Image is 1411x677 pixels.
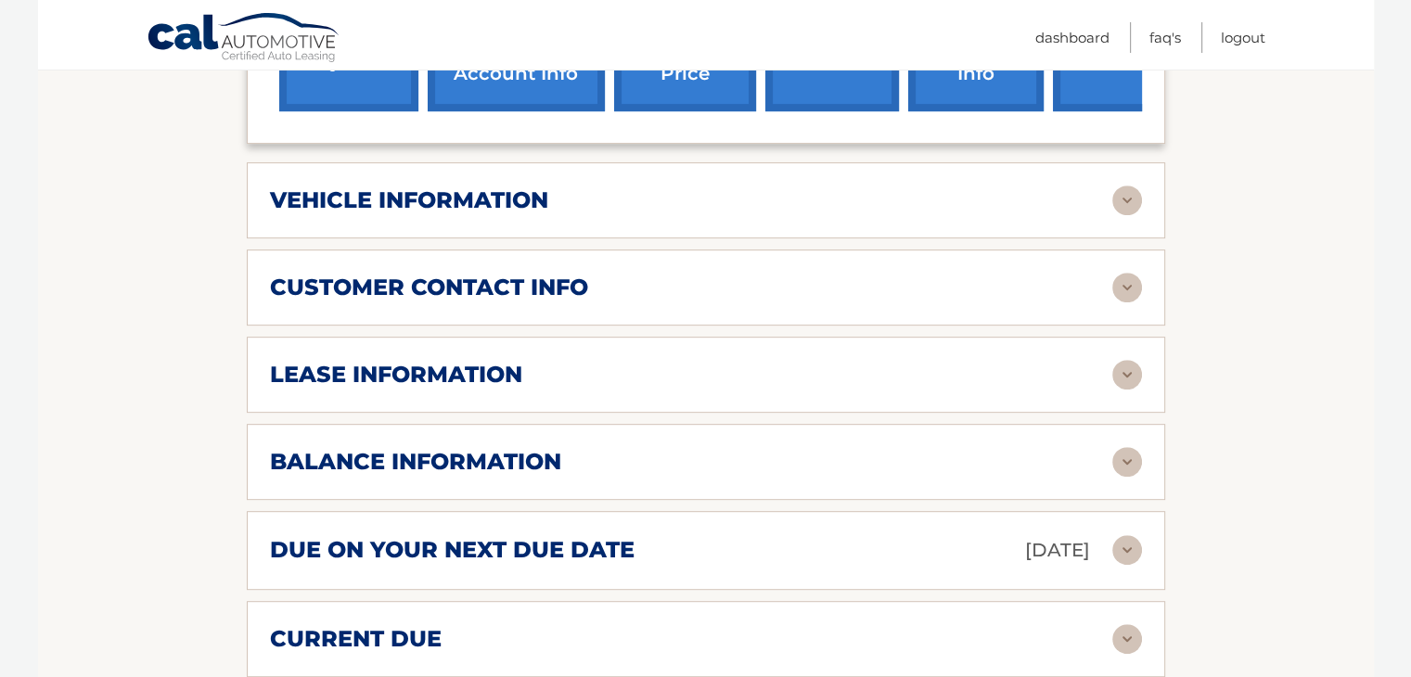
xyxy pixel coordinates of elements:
[270,361,522,389] h2: lease information
[147,12,341,66] a: Cal Automotive
[1112,185,1142,215] img: accordion-rest.svg
[1112,447,1142,477] img: accordion-rest.svg
[1112,535,1142,565] img: accordion-rest.svg
[1112,624,1142,654] img: accordion-rest.svg
[270,536,635,564] h2: due on your next due date
[1025,534,1090,567] p: [DATE]
[270,186,548,214] h2: vehicle information
[1112,273,1142,302] img: accordion-rest.svg
[1149,22,1181,53] a: FAQ's
[270,625,442,653] h2: current due
[1221,22,1265,53] a: Logout
[270,448,561,476] h2: balance information
[1112,360,1142,390] img: accordion-rest.svg
[1035,22,1110,53] a: Dashboard
[270,274,588,301] h2: customer contact info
